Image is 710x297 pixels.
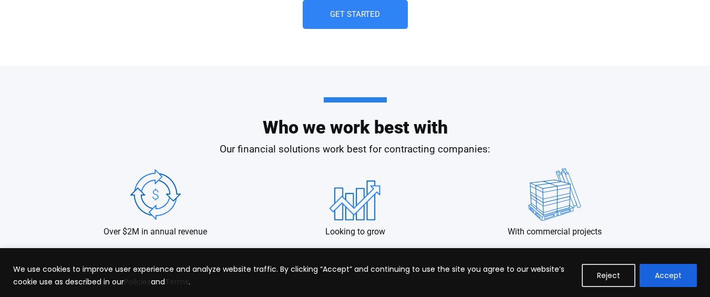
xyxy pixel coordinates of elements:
[165,276,189,287] a: Terms
[124,276,151,287] a: Policies
[56,142,655,157] p: Our financial solutions work best for contracting companies:
[640,264,697,287] button: Accept
[104,226,207,238] p: Over $2M in annual revenue
[56,97,655,136] h2: Who we work best with
[325,226,385,238] p: Looking to grow
[508,226,602,238] p: With commercial projects
[582,264,635,287] button: Reject
[330,11,380,18] span: Get Started
[13,263,574,288] p: We use cookies to improve user experience and analyze website traffic. By clicking “Accept” and c...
